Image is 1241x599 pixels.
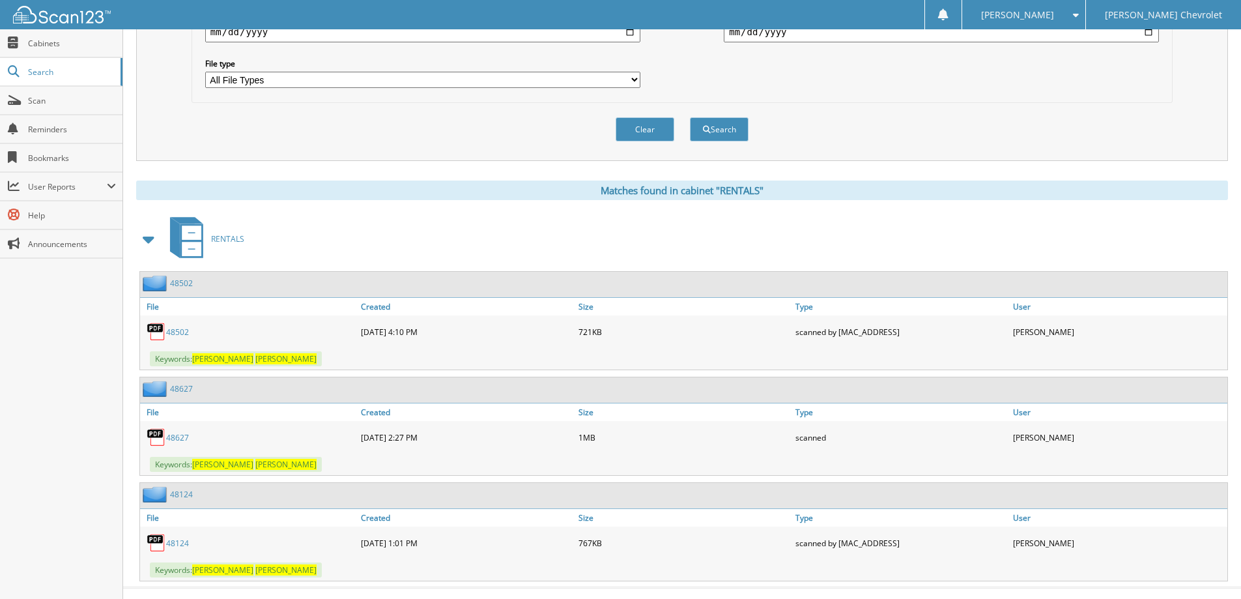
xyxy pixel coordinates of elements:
div: scanned [792,424,1010,450]
span: [PERSON_NAME] Chevrolet [1105,11,1222,19]
img: PDF.png [147,428,166,447]
img: PDF.png [147,533,166,553]
span: [PERSON_NAME] [981,11,1054,19]
a: Size [575,298,793,315]
span: Cabinets [28,38,116,49]
a: Type [792,509,1010,527]
a: 48627 [170,383,193,394]
a: File [140,298,358,315]
span: Reminders [28,124,116,135]
iframe: Chat Widget [1176,536,1241,599]
div: 767KB [575,530,793,556]
div: [DATE] 1:01 PM [358,530,575,556]
div: scanned by [MAC_ADDRESS] [792,319,1010,345]
img: folder2.png [143,486,170,503]
div: [PERSON_NAME] [1010,424,1227,450]
div: [DATE] 2:27 PM [358,424,575,450]
a: Created [358,298,575,315]
div: Matches found in cabinet "RENTALS" [136,181,1228,200]
a: User [1010,509,1227,527]
a: 48502 [170,278,193,289]
button: Clear [616,117,674,141]
span: Scan [28,95,116,106]
span: [PERSON_NAME] [255,459,317,470]
img: folder2.png [143,275,170,291]
span: Keywords: [150,457,322,472]
img: scan123-logo-white.svg [13,6,111,23]
span: [PERSON_NAME] [192,353,253,364]
span: User Reports [28,181,107,192]
a: Created [358,509,575,527]
label: File type [205,58,640,69]
a: 48627 [166,432,189,443]
a: File [140,509,358,527]
a: 48502 [166,327,189,338]
div: [PERSON_NAME] [1010,319,1227,345]
span: [PERSON_NAME] [192,564,253,576]
a: User [1010,298,1227,315]
span: [PERSON_NAME] [192,459,253,470]
span: [PERSON_NAME] [255,564,317,576]
a: Size [575,403,793,421]
span: Announcements [28,239,116,250]
div: 1MB [575,424,793,450]
span: RENTALS [211,233,244,244]
div: [PERSON_NAME] [1010,530,1227,556]
div: 721KB [575,319,793,345]
a: File [140,403,358,421]
div: scanned by [MAC_ADDRESS] [792,530,1010,556]
img: PDF.png [147,322,166,342]
a: 48124 [166,538,189,549]
a: Type [792,298,1010,315]
button: Search [690,117,749,141]
input: start [205,22,640,42]
a: RENTALS [162,213,244,265]
span: Bookmarks [28,153,116,164]
a: 48124 [170,489,193,500]
img: folder2.png [143,381,170,397]
span: Search [28,66,114,78]
a: Created [358,403,575,421]
input: end [724,22,1159,42]
span: Keywords: [150,351,322,366]
div: [DATE] 4:10 PM [358,319,575,345]
a: Type [792,403,1010,421]
a: User [1010,403,1227,421]
span: Keywords: [150,562,322,577]
span: Help [28,210,116,221]
span: [PERSON_NAME] [255,353,317,364]
a: Size [575,509,793,527]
